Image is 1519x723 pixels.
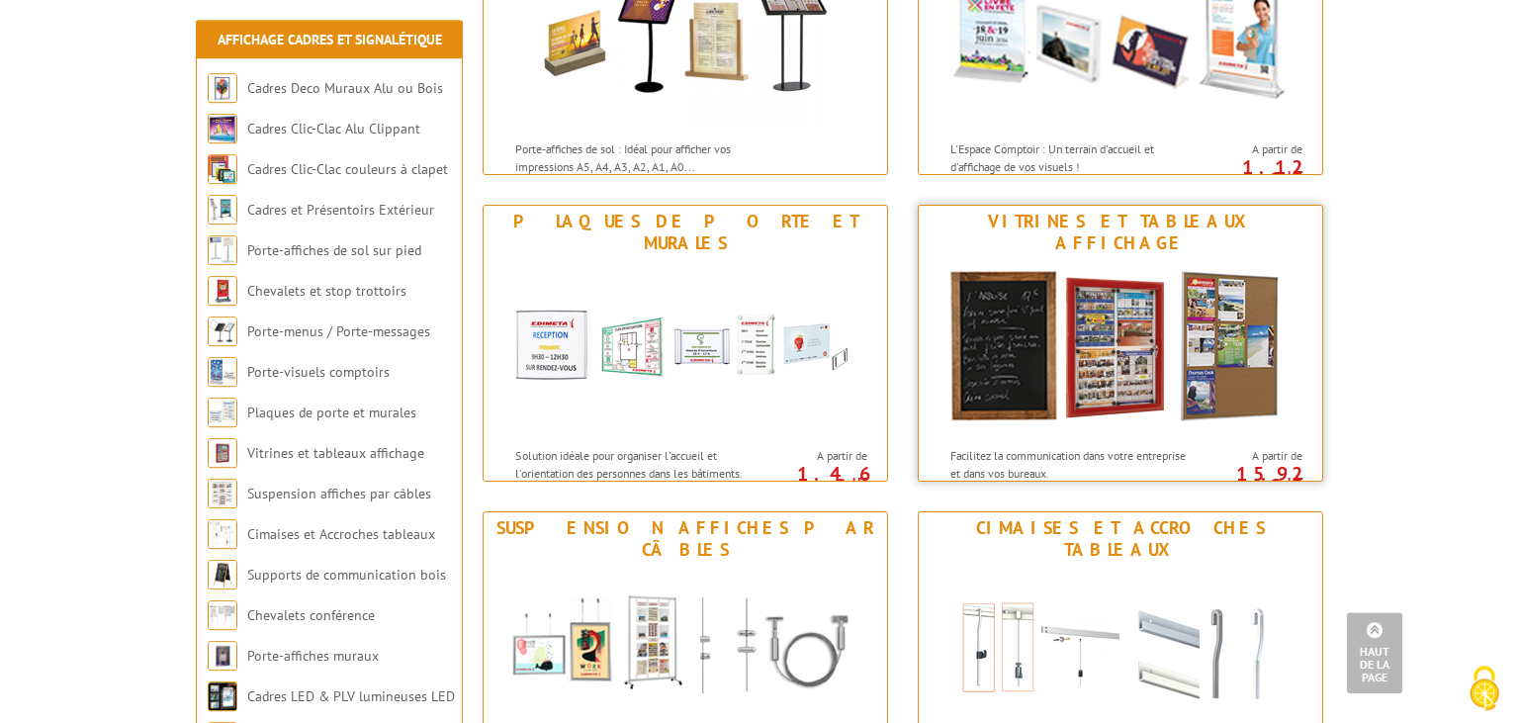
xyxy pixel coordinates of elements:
[924,211,1317,254] div: Vitrines et tableaux affichage
[924,517,1317,561] div: Cimaises et Accroches tableaux
[208,154,237,184] img: Cadres Clic-Clac couleurs à clapet
[247,282,406,300] a: Chevalets et stop trottoirs
[208,398,237,427] img: Plaques de porte et murales
[208,519,237,549] img: Cimaises et Accroches tableaux
[208,235,237,265] img: Porte-affiches de sol sur pied
[247,566,446,584] a: Supports de communication bois
[247,363,390,381] a: Porte-visuels comptoirs
[208,357,237,387] img: Porte-visuels comptoirs
[218,31,442,48] a: Affichage Cadres et Signalétique
[208,73,237,103] img: Cadres Deco Muraux Alu ou Bois
[208,641,237,671] img: Porte-affiches muraux
[1460,664,1509,713] img: Cookies (fenêtre modale)
[247,404,416,421] a: Plaques de porte et murales
[208,316,237,346] img: Porte-menus / Porte-messages
[247,606,375,624] a: Chevalets conférence
[502,259,868,437] img: Plaques de porte et murales
[247,687,455,705] a: Cadres LED & PLV lumineuses LED
[1192,468,1302,492] p: 15.92 €
[208,114,237,143] img: Cadres Clic-Clac Alu Clippant
[515,447,760,481] p: Solution idéale pour organiser l'accueil et l'orientation des personnes dans les bâtiments.
[247,241,421,259] a: Porte-affiches de sol sur pied
[1288,474,1302,491] sup: HT
[208,479,237,508] img: Suspension affiches par câbles
[1192,161,1302,185] p: 1.12 €
[918,205,1323,482] a: Vitrines et tableaux affichage Vitrines et tableaux affichage Facilitez la communication dans vot...
[757,468,867,492] p: 1.46 €
[208,276,237,306] img: Chevalets et stop trottoirs
[1288,167,1302,184] sup: HT
[247,485,431,502] a: Suspension affiches par câbles
[208,438,237,468] img: Vitrines et tableaux affichage
[208,681,237,711] img: Cadres LED & PLV lumineuses LED
[208,600,237,630] img: Chevalets conférence
[515,140,760,174] p: Porte-affiches de sol : Idéal pour afficher vos impressions A5, A4, A3, A2, A1, A0...
[1202,141,1302,157] span: A partir de
[489,517,882,561] div: Suspension affiches par câbles
[483,205,888,482] a: Plaques de porte et murales Plaques de porte et murales Solution idéale pour organiser l'accueil ...
[950,140,1196,174] p: L'Espace Comptoir : Un terrain d'accueil et d'affichage de vos visuels !
[247,444,424,462] a: Vitrines et tableaux affichage
[852,474,867,491] sup: HT
[766,448,867,464] span: A partir de
[208,195,237,225] img: Cadres et Présentoirs Extérieur
[1347,612,1402,693] a: Haut de la page
[938,259,1303,437] img: Vitrines et tableaux affichage
[950,447,1196,481] p: Facilitez la communication dans votre entreprise et dans vos bureaux.
[247,525,435,543] a: Cimaises et Accroches tableaux
[247,201,434,219] a: Cadres et Présentoirs Extérieur
[247,322,430,340] a: Porte-menus / Porte-messages
[208,560,237,589] img: Supports de communication bois
[247,647,379,665] a: Porte-affiches muraux
[247,160,448,178] a: Cadres Clic-Clac couleurs à clapet
[247,79,443,97] a: Cadres Deco Muraux Alu ou Bois
[489,211,882,254] div: Plaques de porte et murales
[1202,448,1302,464] span: A partir de
[247,120,420,137] a: Cadres Clic-Clac Alu Clippant
[1450,656,1519,723] button: Cookies (fenêtre modale)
